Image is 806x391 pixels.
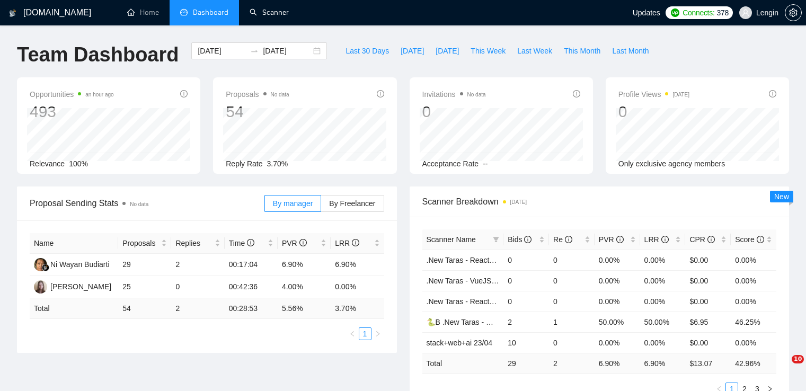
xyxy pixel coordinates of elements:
th: Replies [171,233,224,254]
li: Next Page [371,327,384,340]
span: Last Week [517,45,552,57]
td: 6.90 % [595,353,640,374]
span: user [742,9,749,16]
td: $0.00 [685,332,731,353]
span: info-circle [377,90,384,97]
span: No data [271,92,289,97]
span: filter [491,232,501,247]
span: setting [785,8,801,17]
button: [DATE] [395,42,430,59]
a: 🐍B .New Taras - Wordpress short 23/04 [427,318,561,326]
span: info-circle [352,239,359,246]
span: -- [483,159,488,168]
td: 42.96 % [731,353,776,374]
span: info-circle [757,236,764,243]
span: LRR [335,239,359,247]
td: 50.00% [640,312,686,332]
a: .New Taras - ReactJS/NextJS. [427,256,526,264]
td: 0.00% [731,332,776,353]
td: 0.00% [640,291,686,312]
span: Re [553,235,572,244]
span: Updates [633,8,660,17]
li: 1 [359,327,371,340]
span: LRR [644,235,669,244]
span: No data [130,201,148,207]
span: info-circle [565,236,572,243]
span: Profile Views [618,88,689,101]
a: 1 [359,328,371,340]
a: searchScanner [250,8,289,17]
a: setting [785,8,802,17]
span: to [250,47,259,55]
span: right [375,331,381,337]
td: 00:42:36 [225,276,278,298]
img: upwork-logo.png [671,8,679,17]
td: 3.70 % [331,298,384,319]
td: 46.25% [731,312,776,332]
td: 0 [171,276,224,298]
td: 6.90% [278,254,331,276]
div: Ni Wayan Budiarti [50,259,110,270]
td: 1 [549,312,595,332]
time: [DATE] [510,199,527,205]
td: 5.56 % [278,298,331,319]
span: PVR [282,239,307,247]
div: 493 [30,102,114,122]
time: an hour ago [85,92,113,97]
td: Total [30,298,118,319]
button: [DATE] [430,42,465,59]
span: Last Month [612,45,649,57]
td: 0.00% [640,250,686,270]
span: Bids [508,235,532,244]
span: Reply Rate [226,159,262,168]
span: filter [493,236,499,243]
td: 0.00% [595,332,640,353]
button: left [346,327,359,340]
span: Last 30 Days [346,45,389,57]
span: This Month [564,45,600,57]
span: Score [735,235,764,244]
span: Dashboard [193,8,228,17]
td: 0.00% [640,332,686,353]
span: Proposals [226,88,289,101]
td: 0.00% [595,270,640,291]
span: Proposals [122,237,159,249]
span: 3.70% [267,159,288,168]
span: Replies [175,237,212,249]
span: Only exclusive agency members [618,159,725,168]
li: Previous Page [346,327,359,340]
td: 0.00% [731,270,776,291]
span: Relevance [30,159,65,168]
td: 54 [118,298,171,319]
td: 0 [503,291,549,312]
span: Invitations [422,88,486,101]
td: 0 [549,270,595,291]
iframe: Intercom live chat [770,355,795,380]
td: 6.90% [331,254,384,276]
td: 2 [171,298,224,319]
td: 00:28:53 [225,298,278,319]
span: info-circle [180,90,188,97]
div: 54 [226,102,289,122]
div: 0 [618,102,689,122]
td: 0 [503,250,549,270]
span: Scanner Name [427,235,476,244]
span: New [774,192,789,201]
span: No data [467,92,486,97]
span: info-circle [707,236,715,243]
td: 0.00% [640,270,686,291]
span: By Freelancer [329,199,375,208]
img: gigradar-bm.png [42,264,49,271]
img: NB [34,280,47,294]
span: info-circle [524,236,532,243]
td: 29 [118,254,171,276]
td: $0.00 [685,270,731,291]
td: 50.00% [595,312,640,332]
td: 4.00% [278,276,331,298]
td: $ 13.07 [685,353,731,374]
span: [DATE] [436,45,459,57]
span: info-circle [247,239,254,246]
time: [DATE] [672,92,689,97]
td: 0.00% [331,276,384,298]
button: Last 30 Days [340,42,395,59]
